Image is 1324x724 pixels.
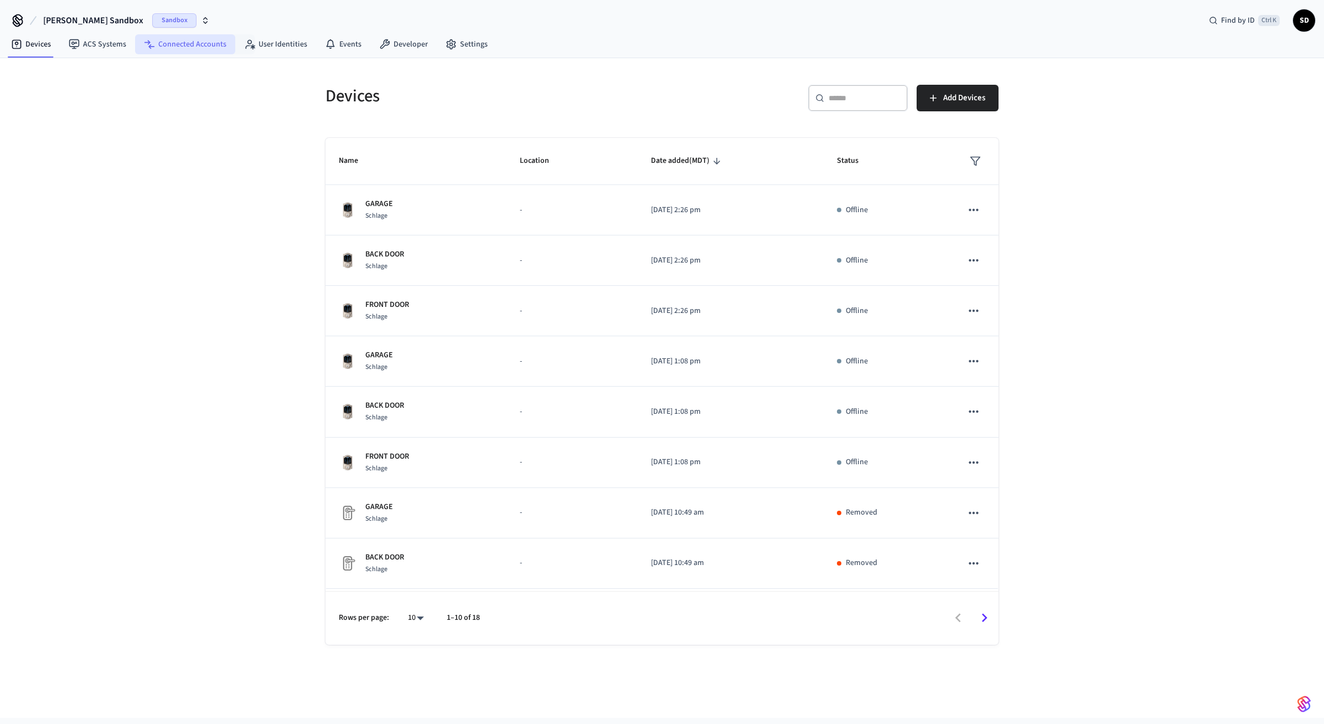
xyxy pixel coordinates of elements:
[520,305,624,317] p: -
[43,14,143,27] span: [PERSON_NAME] Sandbox
[365,299,409,311] p: FRONT DOOR
[846,255,868,266] p: Offline
[651,152,724,170] span: Date added(MDT)
[846,356,868,367] p: Offline
[365,451,409,463] p: FRONT DOOR
[339,152,373,170] span: Name
[339,554,356,572] img: Placeholder Lock Image
[1258,15,1280,26] span: Ctrl K
[60,34,135,54] a: ACS Systems
[339,403,356,420] img: Schlage Sense Smart Deadbolt with Camelot Trim, Front
[365,464,387,473] span: Schlage
[402,610,429,626] div: 10
[437,34,496,54] a: Settings
[365,249,404,260] p: BACK DOOR
[152,13,196,28] span: Sandbox
[1293,9,1315,32] button: SD
[520,204,624,216] p: -
[339,504,356,522] img: Placeholder Lock Image
[365,514,387,523] span: Schlage
[365,552,404,563] p: BACK DOOR
[520,456,624,468] p: -
[651,305,810,317] p: [DATE] 2:26 pm
[365,350,393,361] p: GARAGE
[651,557,810,569] p: [DATE] 10:49 am
[339,251,356,269] img: Schlage Sense Smart Deadbolt with Camelot Trim, Front
[651,406,810,418] p: [DATE] 1:08 pm
[651,255,810,266] p: [DATE] 2:26 pm
[846,507,877,518] p: Removed
[520,507,624,518] p: -
[520,557,624,569] p: -
[520,406,624,418] p: -
[846,557,877,569] p: Removed
[846,406,868,418] p: Offline
[365,312,387,321] span: Schlage
[846,204,868,216] p: Offline
[846,305,868,317] p: Offline
[520,255,624,266] p: -
[365,211,387,220] span: Schlage
[365,362,387,372] span: Schlage
[1200,11,1289,30] div: Find by IDCtrl K
[135,34,235,54] a: Connected Accounts
[339,612,389,624] p: Rows per page:
[365,501,393,513] p: GARAGE
[651,356,810,367] p: [DATE] 1:08 pm
[235,34,316,54] a: User Identities
[1294,11,1314,30] span: SD
[971,605,997,631] button: Go to next page
[339,352,356,370] img: Schlage Sense Smart Deadbolt with Camelot Trim, Front
[370,34,437,54] a: Developer
[651,456,810,468] p: [DATE] 1:08 pm
[1221,15,1255,26] span: Find by ID
[365,413,387,422] span: Schlage
[325,138,999,690] table: sticky table
[2,34,60,54] a: Devices
[520,356,624,367] p: -
[325,85,655,107] h5: Devices
[339,201,356,219] img: Schlage Sense Smart Deadbolt with Camelot Trim, Front
[447,612,480,624] p: 1–10 of 18
[943,91,985,105] span: Add Devices
[651,204,810,216] p: [DATE] 2:26 pm
[837,152,873,170] span: Status
[365,564,387,574] span: Schlage
[365,400,404,412] p: BACK DOOR
[365,261,387,271] span: Schlage
[917,85,999,111] button: Add Devices
[1297,695,1311,713] img: SeamLogoGradient.69752ec5.svg
[339,454,356,471] img: Schlage Sense Smart Deadbolt with Camelot Trim, Front
[651,507,810,518] p: [DATE] 10:49 am
[365,198,393,210] p: GARAGE
[846,456,868,468] p: Offline
[339,302,356,320] img: Schlage Sense Smart Deadbolt with Camelot Trim, Front
[316,34,370,54] a: Events
[520,152,563,170] span: Location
